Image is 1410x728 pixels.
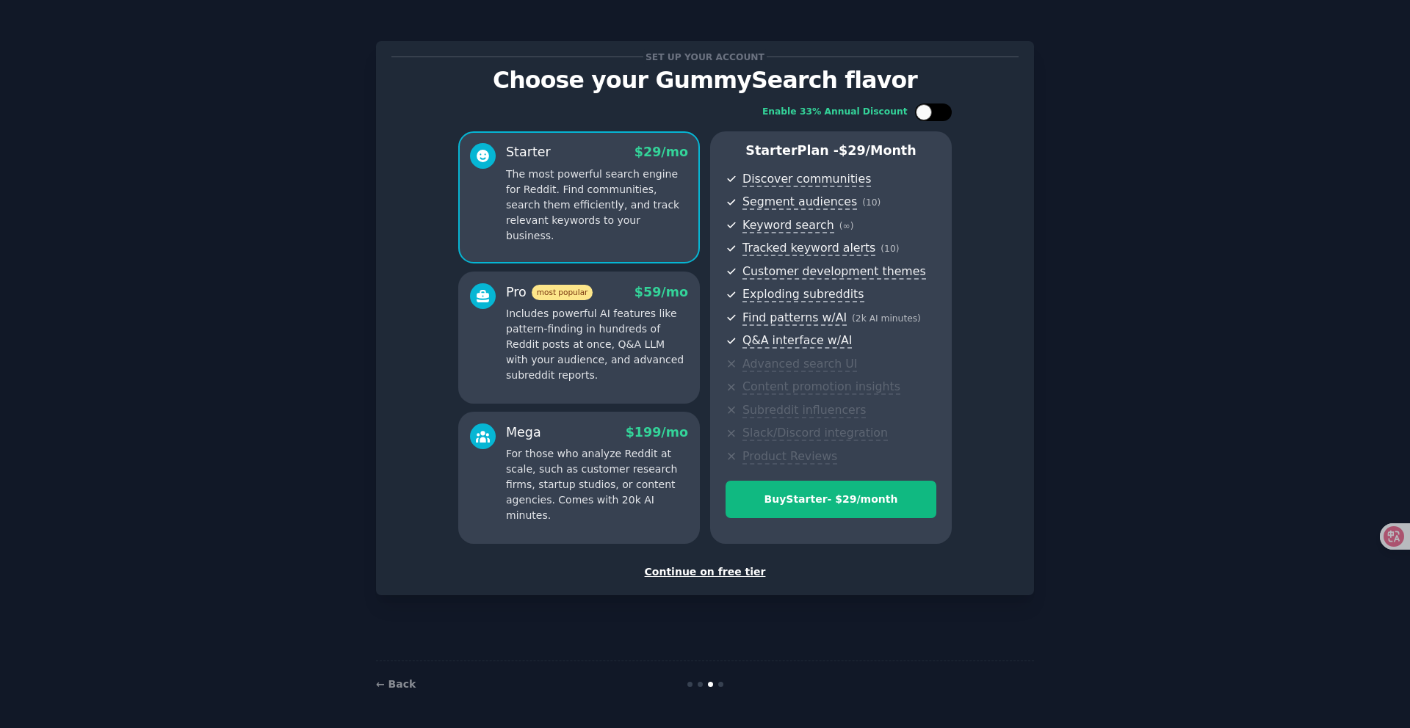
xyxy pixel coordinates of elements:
span: $ 199 /mo [626,425,688,440]
span: $ 29 /mo [634,145,688,159]
span: Exploding subreddits [742,287,864,302]
div: Enable 33% Annual Discount [762,106,908,119]
span: Advanced search UI [742,357,857,372]
p: Starter Plan - [726,142,936,160]
span: Segment audiences [742,194,857,210]
button: BuyStarter- $29/month [726,481,936,518]
span: Slack/Discord integration [742,426,888,441]
div: Continue on free tier [391,564,1019,580]
span: Tracked keyword alerts [742,241,875,256]
span: Product Reviews [742,449,837,465]
a: ← Back [376,678,416,690]
span: Customer development themes [742,264,926,280]
p: Includes powerful AI features like pattern-finding in hundreds of Reddit posts at once, Q&A LLM w... [506,306,688,383]
span: ( 10 ) [881,244,899,254]
span: Set up your account [643,49,767,65]
span: $ 59 /mo [634,285,688,299]
span: Keyword search [742,218,834,233]
span: Discover communities [742,172,871,187]
span: most popular [532,285,593,300]
span: ( 10 ) [862,197,881,208]
div: Pro [506,283,593,302]
span: Find patterns w/AI [742,310,847,326]
span: Q&A interface w/AI [742,333,852,349]
span: ( ∞ ) [839,221,854,231]
div: Buy Starter - $ 29 /month [726,492,936,507]
p: For those who analyze Reddit at scale, such as customer research firms, startup studios, or conte... [506,446,688,523]
div: Starter [506,143,551,161]
span: Content promotion insights [742,379,900,395]
span: ( 2k AI minutes ) [852,313,921,324]
p: Choose your GummySearch flavor [391,68,1019,93]
div: Mega [506,423,541,442]
span: Subreddit influencers [742,403,866,418]
span: $ 29 /month [839,143,916,158]
p: The most powerful search engine for Reddit. Find communities, search them efficiently, and track ... [506,167,688,244]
